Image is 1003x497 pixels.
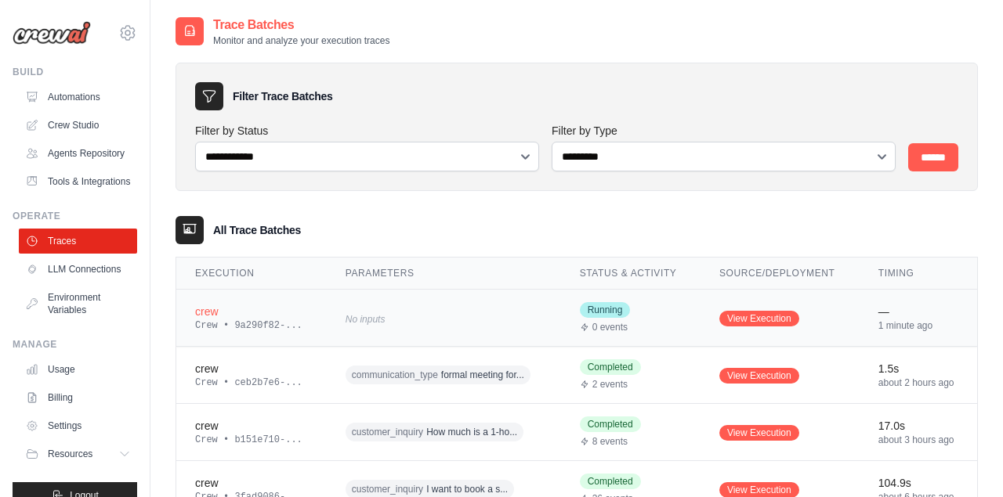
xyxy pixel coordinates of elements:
[878,475,958,491] div: 104.9s
[48,448,92,460] span: Resources
[878,361,958,376] div: 1.5s
[878,434,958,446] div: about 3 hours ago
[19,169,137,194] a: Tools & Integrations
[346,420,542,445] div: customer_inquiry: How much is a 1-hour session? Tone: friendly.
[195,304,308,319] div: crew
[19,441,137,466] button: Resources
[19,385,137,410] a: Billing
[19,285,137,322] a: Environment Variables
[195,361,308,376] div: crew
[233,88,332,104] h3: Filter Trace Batches
[346,363,542,387] div: communication_type: formal meeting for a christmas party on december 12
[13,210,137,222] div: Operate
[580,416,641,432] span: Completed
[561,258,701,290] th: Status & Activity
[176,258,327,290] th: Execution
[195,434,308,446] div: Crew • b151e710-...
[213,16,389,34] h2: Trace Batches
[719,425,799,441] a: View Execution
[352,426,423,438] span: customer_inquiry
[13,66,137,78] div: Build
[719,368,799,384] a: View Execution
[878,376,958,389] div: about 2 hours ago
[878,418,958,434] div: 17.0s
[441,369,524,381] span: formal meeting for...
[195,123,539,139] label: Filter by Status
[878,304,958,319] div: —
[327,258,561,290] th: Parameters
[195,475,308,491] div: crew
[346,314,386,325] span: No inputs
[19,141,137,166] a: Agents Repository
[195,418,308,434] div: crew
[352,369,438,381] span: communication_type
[580,359,641,375] span: Completed
[426,483,508,495] span: I want to book a s...
[580,474,641,489] span: Completed
[426,426,517,438] span: How much is a 1-ho...
[13,21,91,45] img: Logo
[195,376,308,389] div: Crew • ceb2b7e6-...
[19,257,137,282] a: LLM Connections
[13,338,137,351] div: Manage
[592,378,628,391] span: 2 events
[19,357,137,382] a: Usage
[580,302,631,318] span: Running
[213,222,301,238] h3: All Trace Batches
[19,85,137,110] a: Automations
[176,347,977,404] tr: View details for crew execution
[860,258,977,290] th: Timing
[592,321,628,333] span: 0 events
[878,319,958,332] div: 1 minute ago
[552,123,896,139] label: Filter by Type
[19,113,137,138] a: Crew Studio
[19,413,137,438] a: Settings
[176,290,977,347] tr: View details for crew execution
[719,311,799,326] a: View Execution
[701,258,860,290] th: Source/Deployment
[19,229,137,254] a: Traces
[346,308,542,329] div: No inputs
[195,319,308,332] div: Crew • 9a290f82-...
[352,483,423,495] span: customer_inquiry
[213,34,389,47] p: Monitor and analyze your execution traces
[176,404,977,461] tr: View details for crew execution
[592,435,628,448] span: 8 events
